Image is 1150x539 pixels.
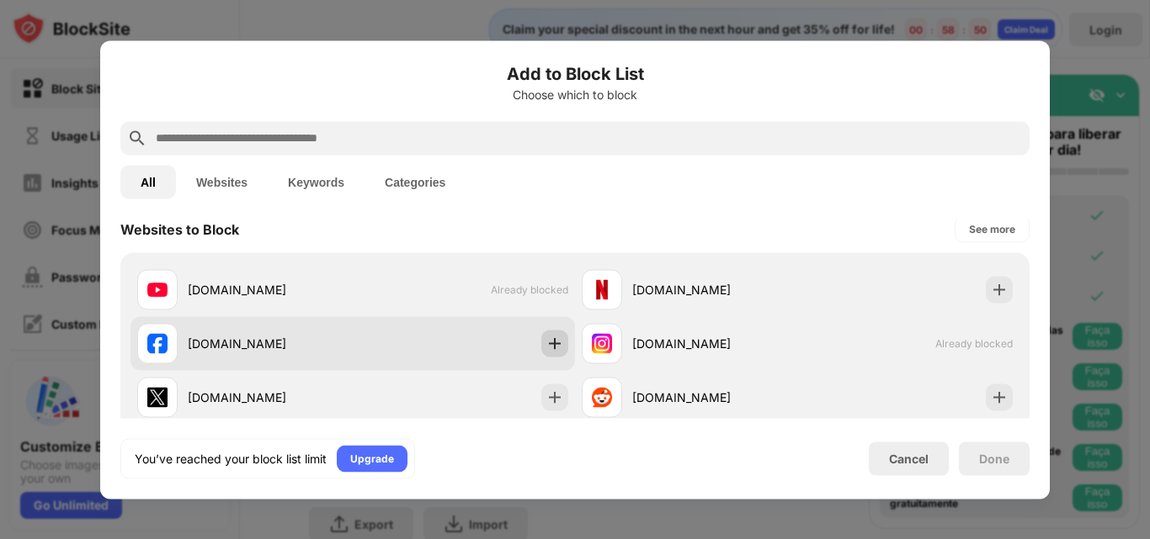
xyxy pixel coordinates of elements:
img: favicons [592,387,612,407]
div: [DOMAIN_NAME] [632,335,797,352]
img: favicons [147,279,168,299]
img: favicons [147,333,168,353]
div: Done [979,452,1009,465]
button: All [120,165,176,198]
button: Categories [365,165,466,198]
div: Cancel [889,452,929,466]
div: You’ve reached your block list limit [135,450,327,467]
div: [DOMAIN_NAME] [188,388,353,406]
div: Choose which to block [120,87,1030,101]
h6: Add to Block List [120,61,1030,86]
img: search.svg [127,128,147,148]
img: favicons [592,279,612,299]
div: Upgrade [350,450,394,467]
img: favicons [592,333,612,353]
span: Already blocked [935,337,1013,350]
div: [DOMAIN_NAME] [632,281,797,299]
span: Already blocked [491,283,568,296]
div: [DOMAIN_NAME] [188,335,353,352]
img: favicons [147,387,168,407]
div: Websites to Block [120,220,239,237]
div: [DOMAIN_NAME] [632,388,797,406]
button: Websites [176,165,268,198]
button: Keywords [268,165,365,198]
div: [DOMAIN_NAME] [188,281,353,299]
div: See more [969,220,1015,237]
